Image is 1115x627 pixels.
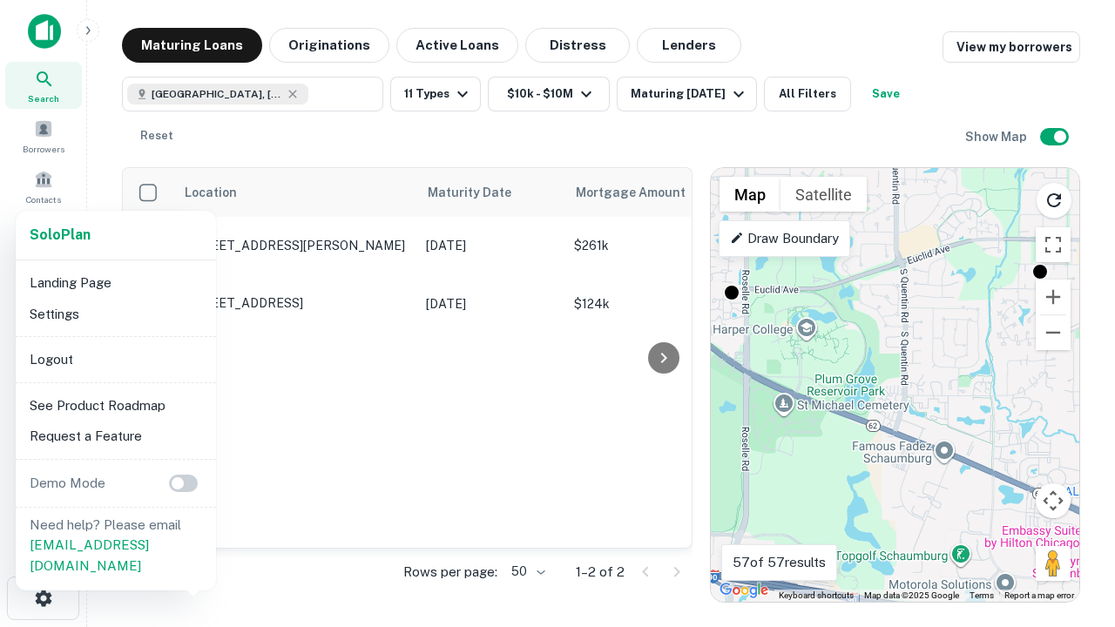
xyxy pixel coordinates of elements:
p: Need help? Please email [30,515,202,576]
li: See Product Roadmap [23,390,209,421]
li: Landing Page [23,267,209,299]
li: Logout [23,344,209,375]
strong: Solo Plan [30,226,91,243]
a: [EMAIL_ADDRESS][DOMAIN_NAME] [30,537,149,573]
li: Settings [23,299,209,330]
p: Demo Mode [23,473,112,494]
li: Request a Feature [23,421,209,452]
iframe: Chat Widget [1028,432,1115,516]
a: SoloPlan [30,225,91,246]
